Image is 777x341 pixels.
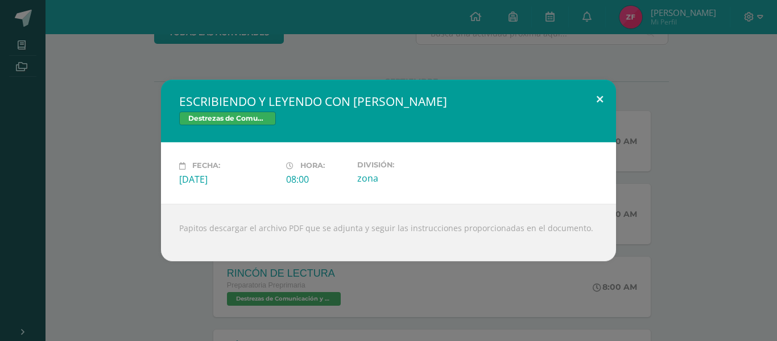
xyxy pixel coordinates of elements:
div: zona [357,172,455,184]
div: [DATE] [179,173,277,186]
button: Close (Esc) [584,80,616,118]
span: Fecha: [192,162,220,170]
div: Papitos descargar el archivo PDF que se adjunta y seguir las instrucciones proporcionadas en el d... [161,204,616,261]
div: 08:00 [286,173,348,186]
label: División: [357,161,455,169]
h2: ESCRIBIENDO Y LEYENDO CON [PERSON_NAME] [179,93,598,109]
span: Hora: [300,162,325,170]
span: Destrezas de Comunicación y Lenguaje [179,112,276,125]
